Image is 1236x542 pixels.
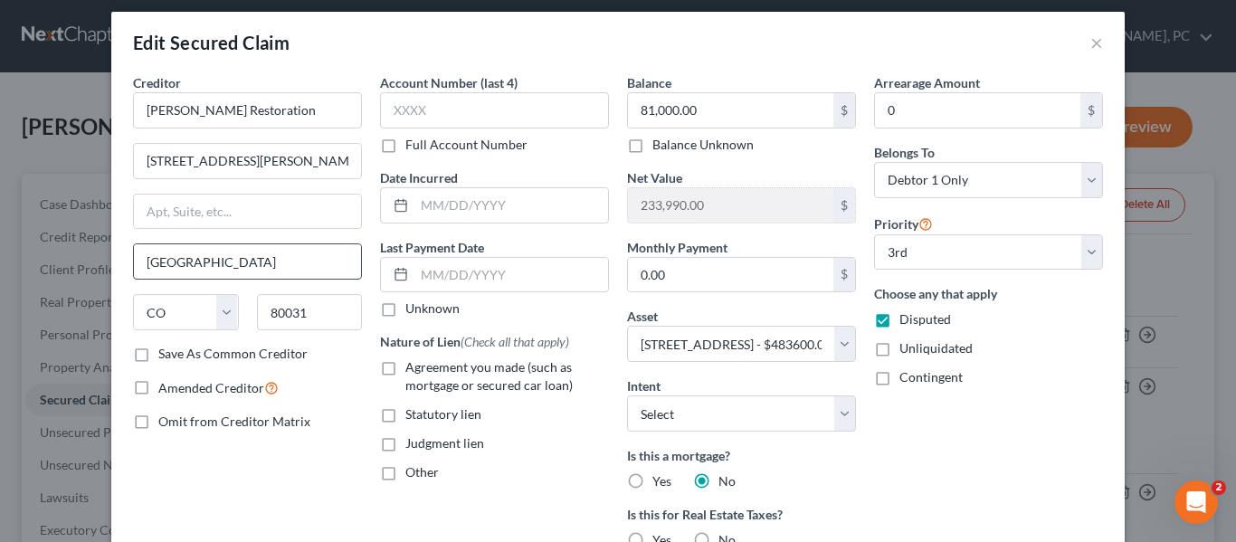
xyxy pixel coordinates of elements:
label: Is this a mortgage? [627,446,856,465]
label: Priority [874,213,933,234]
input: 0.00 [628,258,833,292]
div: $ [833,188,855,223]
span: Yes [652,473,671,489]
label: Date Incurred [380,168,458,187]
span: 2 [1212,480,1226,495]
label: Is this for Real Estate Taxes? [627,505,856,524]
label: Intent [627,376,661,395]
span: Creditor [133,75,181,90]
label: Balance [627,73,671,92]
input: 0.00 [628,93,833,128]
span: Amended Creditor [158,380,264,395]
input: 0.00 [628,188,833,223]
iframe: Intercom live chat [1174,480,1218,524]
input: Enter address... [134,144,361,178]
div: Edit Secured Claim [133,30,290,55]
input: XXXX [380,92,609,128]
label: Choose any that apply [874,284,1103,303]
label: Nature of Lien [380,332,569,351]
label: Monthly Payment [627,238,727,257]
input: Enter zip... [257,294,363,330]
span: Agreement you made (such as mortgage or secured car loan) [405,359,573,393]
span: Belongs To [874,145,935,160]
span: (Check all that apply) [461,334,569,349]
div: $ [833,93,855,128]
div: $ [1080,93,1102,128]
input: Search creditor by name... [133,92,362,128]
input: MM/DD/YYYY [414,188,608,223]
label: Net Value [627,168,682,187]
span: Contingent [899,369,963,385]
label: Save As Common Creditor [158,345,308,363]
span: Asset [627,309,658,324]
span: Statutory lien [405,406,481,422]
label: Unknown [405,300,460,318]
span: Disputed [899,311,951,327]
input: Enter city... [134,244,361,279]
label: Full Account Number [405,136,528,154]
label: Balance Unknown [652,136,754,154]
label: Account Number (last 4) [380,73,518,92]
input: 0.00 [875,93,1080,128]
span: No [718,473,736,489]
div: $ [833,258,855,292]
span: Omit from Creditor Matrix [158,414,310,429]
span: Other [405,464,439,480]
input: MM/DD/YYYY [414,258,608,292]
span: Unliquidated [899,340,973,356]
button: × [1090,32,1103,53]
label: Arrearage Amount [874,73,980,92]
span: Judgment lien [405,435,484,451]
label: Last Payment Date [380,238,484,257]
input: Apt, Suite, etc... [134,195,361,229]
